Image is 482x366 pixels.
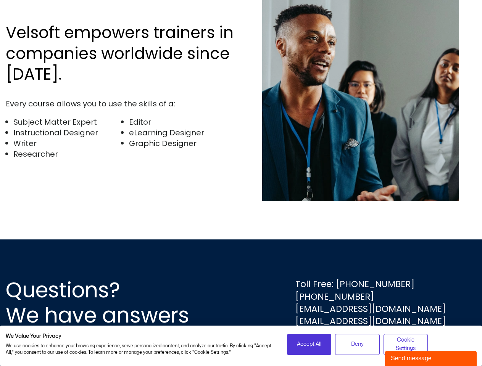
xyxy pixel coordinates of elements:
span: Cookie Settings [389,336,423,353]
li: Subject Matter Expert [13,117,121,127]
span: Accept All [297,340,321,348]
li: Researcher [13,149,121,159]
button: Accept all cookies [287,334,332,355]
li: Graphic Designer [129,138,237,149]
iframe: chat widget [385,349,478,366]
button: Deny all cookies [335,334,380,355]
button: Adjust cookie preferences [384,334,428,355]
span: Deny [351,340,364,348]
li: Editor [129,117,237,127]
h2: Questions? We have answers [6,278,217,328]
h2: Velsoft empowers trainers in companies worldwide since [DATE]. [6,22,237,85]
li: Instructional Designer [13,127,121,138]
div: Toll Free: [PHONE_NUMBER] [PHONE_NUMBER] [EMAIL_ADDRESS][DOMAIN_NAME] [EMAIL_ADDRESS][DOMAIN_NAME] [295,278,446,327]
div: Every course allows you to use the skills of a: [6,98,237,109]
p: We use cookies to enhance your browsing experience, serve personalized content, and analyze our t... [6,343,276,356]
li: Writer [13,138,121,149]
h2: We Value Your Privacy [6,333,276,340]
li: eLearning Designer [129,127,237,138]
